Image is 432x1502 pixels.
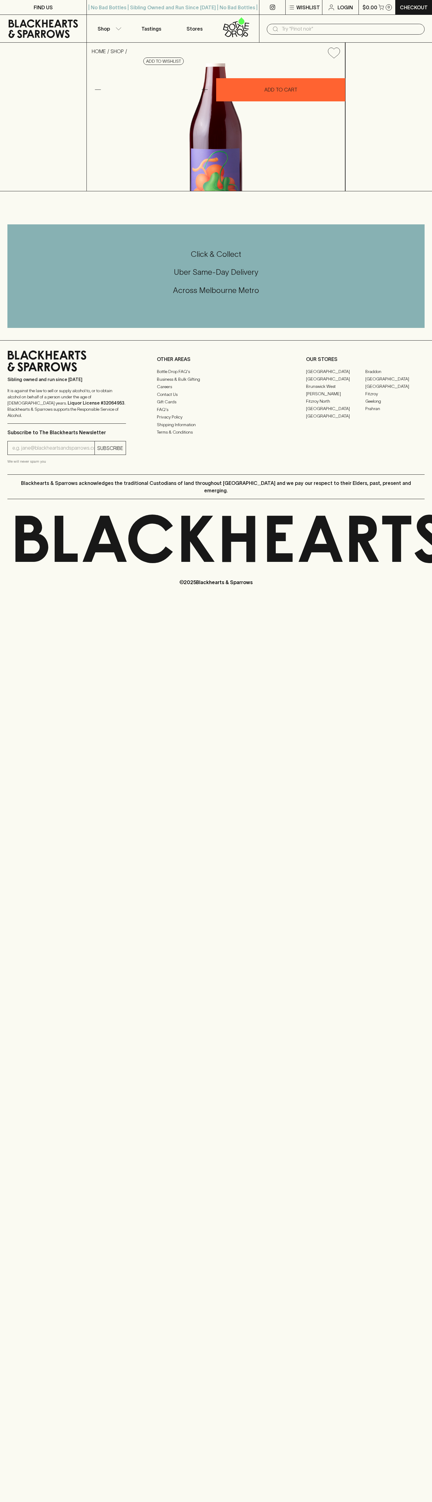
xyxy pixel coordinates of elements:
img: 39067.png [87,63,345,191]
button: SUBSCRIBE [95,441,126,455]
div: Call to action block [7,224,425,328]
a: Tastings [130,15,173,42]
a: Terms & Conditions [157,429,275,436]
button: ADD TO CART [216,78,345,101]
p: We will never spam you [7,458,126,465]
a: SHOP [111,49,124,54]
a: Braddon [365,368,425,375]
a: FAQ's [157,406,275,413]
p: Tastings [141,25,161,32]
a: Prahran [365,405,425,412]
a: [GEOGRAPHIC_DATA] [365,383,425,390]
a: [GEOGRAPHIC_DATA] [365,375,425,383]
a: Bottle Drop FAQ's [157,368,275,375]
button: Add to wishlist [143,57,184,65]
h5: Uber Same-Day Delivery [7,267,425,277]
p: SUBSCRIBE [97,444,123,452]
a: [GEOGRAPHIC_DATA] [306,368,365,375]
p: Shop [98,25,110,32]
strong: Liquor License #32064953 [68,401,124,405]
p: 0 [388,6,390,9]
a: Careers [157,383,275,391]
a: Stores [173,15,216,42]
p: Wishlist [296,4,320,11]
p: Checkout [400,4,428,11]
a: Business & Bulk Gifting [157,375,275,383]
input: e.g. jane@blackheartsandsparrows.com.au [12,443,94,453]
h5: Across Melbourne Metro [7,285,425,295]
p: Stores [187,25,203,32]
p: OTHER AREAS [157,355,275,363]
a: Brunswick West [306,383,365,390]
button: Add to wishlist [325,45,342,61]
a: Fitzroy [365,390,425,397]
p: $0.00 [363,4,377,11]
a: Gift Cards [157,398,275,406]
p: Subscribe to The Blackhearts Newsletter [7,429,126,436]
p: Blackhearts & Sparrows acknowledges the traditional Custodians of land throughout [GEOGRAPHIC_DAT... [12,479,420,494]
a: [PERSON_NAME] [306,390,365,397]
a: HOME [92,49,106,54]
a: Privacy Policy [157,414,275,421]
a: [GEOGRAPHIC_DATA] [306,375,365,383]
a: Geelong [365,397,425,405]
a: Contact Us [157,391,275,398]
p: OUR STORES [306,355,425,363]
button: Shop [87,15,130,42]
p: ADD TO CART [264,86,297,93]
a: Shipping Information [157,421,275,428]
a: [GEOGRAPHIC_DATA] [306,412,365,420]
a: [GEOGRAPHIC_DATA] [306,405,365,412]
p: Login [338,4,353,11]
p: Sibling owned and run since [DATE] [7,376,126,383]
input: Try "Pinot noir" [282,24,420,34]
h5: Click & Collect [7,249,425,259]
p: FIND US [34,4,53,11]
a: Fitzroy North [306,397,365,405]
p: It is against the law to sell or supply alcohol to, or to obtain alcohol on behalf of a person un... [7,388,126,418]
